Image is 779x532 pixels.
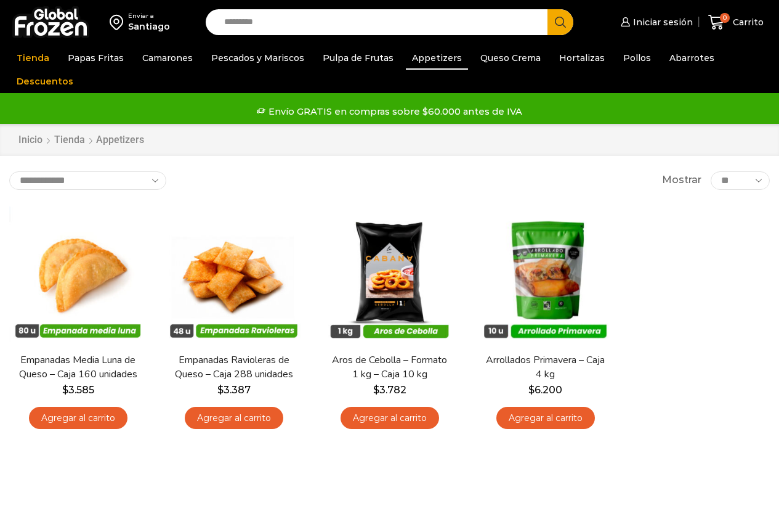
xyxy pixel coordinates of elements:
img: address-field-icon.svg [110,12,128,33]
span: $ [217,384,224,396]
span: 0 [720,13,730,23]
a: Tienda [10,46,55,70]
a: Queso Crema [474,46,547,70]
a: Pulpa de Frutas [317,46,400,70]
span: $ [528,384,535,396]
button: Search button [547,9,573,35]
a: Inicio [18,133,43,147]
a: Tienda [54,133,86,147]
span: $ [62,384,68,396]
a: Agregar al carrito: “Empanadas Media Luna de Queso - Caja 160 unidades” [29,407,127,430]
bdi: 6.200 [528,384,562,396]
a: Pescados y Mariscos [205,46,310,70]
select: Pedido de la tienda [9,171,166,190]
span: $ [373,384,379,396]
a: Agregar al carrito: “Aros de Cebolla - Formato 1 kg - Caja 10 kg” [341,407,439,430]
a: Empanadas Media Luna de Queso – Caja 160 unidades [16,353,140,382]
a: Arrollados Primavera – Caja 4 kg [483,353,607,382]
a: Abarrotes [663,46,720,70]
a: 0 Carrito [705,8,767,37]
span: Carrito [730,16,764,28]
a: Empanadas Ravioleras de Queso – Caja 288 unidades [172,353,296,382]
a: Aros de Cebolla – Formato 1 kg – Caja 10 kg [328,353,451,382]
a: Agregar al carrito: “Arrollados Primavera - Caja 4 kg” [496,407,595,430]
div: Santiago [128,20,170,33]
a: Papas Fritas [62,46,130,70]
a: Agregar al carrito: “Empanadas Ravioleras de Queso - Caja 288 unidades” [185,407,283,430]
a: Descuentos [10,70,79,93]
a: Pollos [617,46,657,70]
a: Appetizers [406,46,468,70]
span: Iniciar sesión [630,16,693,28]
bdi: 3.387 [217,384,251,396]
span: Mostrar [662,173,701,187]
bdi: 3.782 [373,384,406,396]
h1: Appetizers [96,134,144,145]
a: Camarones [136,46,199,70]
a: Iniciar sesión [618,10,693,35]
div: Enviar a [128,12,170,20]
bdi: 3.585 [62,384,94,396]
nav: Breadcrumb [18,133,144,147]
a: Hortalizas [553,46,611,70]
